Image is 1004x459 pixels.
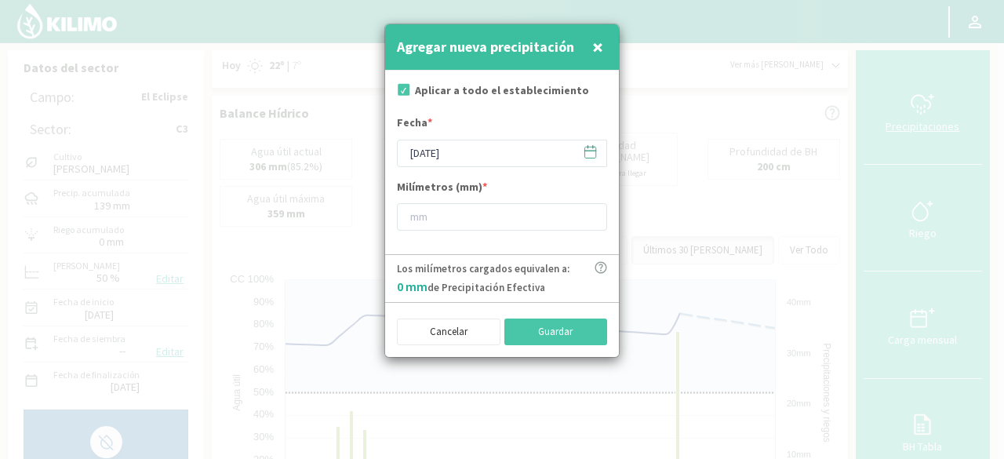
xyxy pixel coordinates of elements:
label: Fecha [397,115,432,135]
h4: Agregar nueva precipitación [397,36,574,58]
span: 0 mm [397,279,427,294]
p: Los milímetros cargados equivalen a: de Precipitación Efectiva [397,261,569,296]
button: Cancelar [397,319,500,345]
button: Guardar [504,319,608,345]
button: Close [588,31,607,63]
input: mm [397,203,607,231]
label: Aplicar a todo el establecimiento [415,82,589,99]
label: Milímetros (mm) [397,179,487,199]
span: × [592,34,603,60]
